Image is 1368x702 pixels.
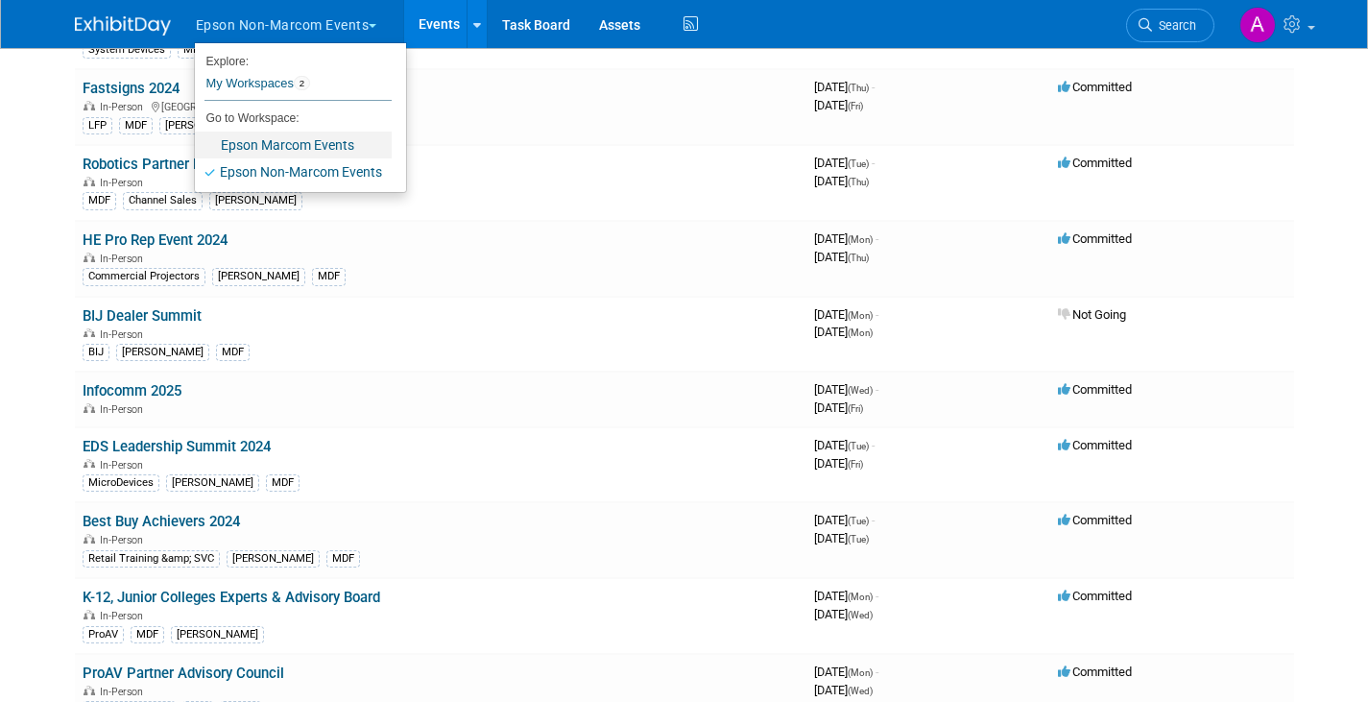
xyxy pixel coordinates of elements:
[814,438,875,452] span: [DATE]
[83,550,220,568] div: Retail Training &amp; SVC
[100,101,149,113] span: In-Person
[848,158,869,169] span: (Tue)
[100,328,149,341] span: In-Person
[100,459,149,472] span: In-Person
[814,456,863,471] span: [DATE]
[1152,18,1196,33] span: Search
[326,550,360,568] div: MDF
[84,686,95,695] img: In-Person Event
[178,41,211,59] div: MDF
[83,665,284,682] a: ProAV Partner Advisory Council
[195,132,392,158] a: Epson Marcom Events
[848,686,873,696] span: (Wed)
[1058,156,1132,170] span: Committed
[209,192,302,209] div: [PERSON_NAME]
[83,626,124,643] div: ProAV
[83,41,171,59] div: System Devices
[100,253,149,265] span: In-Person
[166,474,259,492] div: [PERSON_NAME]
[100,403,149,416] span: In-Person
[100,534,149,546] span: In-Person
[1239,7,1276,43] img: Alex Madrid
[814,589,878,603] span: [DATE]
[83,117,112,134] div: LFP
[876,307,878,322] span: -
[814,174,869,188] span: [DATE]
[159,117,252,134] div: [PERSON_NAME]
[848,403,863,414] span: (Fri)
[123,192,203,209] div: Channel Sales
[84,459,95,469] img: In-Person Event
[1058,438,1132,452] span: Committed
[848,516,869,526] span: (Tue)
[1058,231,1132,246] span: Committed
[171,626,264,643] div: [PERSON_NAME]
[84,534,95,544] img: In-Person Event
[84,253,95,262] img: In-Person Event
[848,441,869,451] span: (Tue)
[84,101,95,110] img: In-Person Event
[848,83,869,93] span: (Thu)
[848,385,873,396] span: (Wed)
[876,665,878,679] span: -
[848,101,863,111] span: (Fri)
[848,327,873,338] span: (Mon)
[872,156,875,170] span: -
[83,98,799,113] div: [GEOGRAPHIC_DATA], [GEOGRAPHIC_DATA]
[848,177,869,187] span: (Thu)
[814,250,869,264] span: [DATE]
[848,459,863,470] span: (Fri)
[814,156,875,170] span: [DATE]
[876,231,878,246] span: -
[83,156,279,173] a: Robotics Partner Meeting 2024
[84,610,95,619] img: In-Person Event
[1126,9,1214,42] a: Search
[814,513,875,527] span: [DATE]
[872,80,875,94] span: -
[119,117,153,134] div: MDF
[116,344,209,361] div: [PERSON_NAME]
[814,307,878,322] span: [DATE]
[848,234,873,245] span: (Mon)
[83,192,116,209] div: MDF
[83,382,181,399] a: Infocomm 2025
[1058,665,1132,679] span: Committed
[814,98,863,112] span: [DATE]
[814,683,873,697] span: [DATE]
[1058,589,1132,603] span: Committed
[294,76,310,91] span: 2
[848,310,873,321] span: (Mon)
[100,610,149,622] span: In-Person
[131,626,164,643] div: MDF
[100,177,149,189] span: In-Person
[876,382,878,397] span: -
[83,344,109,361] div: BIJ
[216,344,250,361] div: MDF
[195,106,392,131] li: Go to Workspace:
[83,513,240,530] a: Best Buy Achievers 2024
[83,268,205,285] div: Commercial Projectors
[83,231,228,249] a: HE Pro Rep Event 2024
[1058,513,1132,527] span: Committed
[872,513,875,527] span: -
[1058,80,1132,94] span: Committed
[814,382,878,397] span: [DATE]
[848,667,873,678] span: (Mon)
[814,607,873,621] span: [DATE]
[1058,382,1132,397] span: Committed
[1058,307,1126,322] span: Not Going
[75,16,171,36] img: ExhibitDay
[266,474,300,492] div: MDF
[848,253,869,263] span: (Thu)
[195,50,392,67] li: Explore:
[876,589,878,603] span: -
[312,268,346,285] div: MDF
[83,80,180,97] a: Fastsigns 2024
[848,592,873,602] span: (Mon)
[814,531,869,545] span: [DATE]
[814,400,863,415] span: [DATE]
[204,67,392,100] a: My Workspaces2
[83,474,159,492] div: MicroDevices
[814,325,873,339] span: [DATE]
[84,328,95,338] img: In-Person Event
